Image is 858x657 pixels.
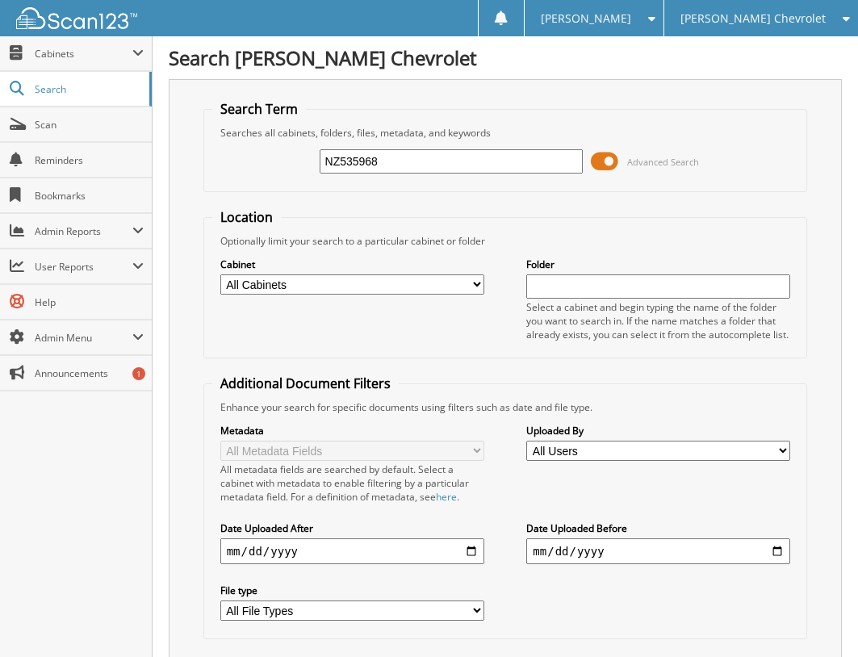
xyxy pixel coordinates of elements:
label: Date Uploaded After [220,521,484,535]
a: here [436,490,457,504]
label: Uploaded By [526,424,790,437]
span: User Reports [35,260,132,274]
div: All metadata fields are searched by default. Select a cabinet with metadata to enable filtering b... [220,462,484,504]
span: Announcements [35,366,144,380]
label: Date Uploaded Before [526,521,790,535]
label: Folder [526,257,790,271]
h1: Search [PERSON_NAME] Chevrolet [169,44,842,71]
span: Help [35,295,144,309]
span: [PERSON_NAME] [541,14,631,23]
legend: Additional Document Filters [212,375,399,392]
div: Enhance your search for specific documents using filters such as date and file type. [212,400,799,414]
span: Bookmarks [35,189,144,203]
span: Cabinets [35,47,132,61]
input: end [526,538,790,564]
div: Optionally limit your search to a particular cabinet or folder [212,234,799,248]
img: scan123-logo-white.svg [16,7,137,29]
legend: Location [212,208,281,226]
label: Cabinet [220,257,484,271]
div: Searches all cabinets, folders, files, metadata, and keywords [212,126,799,140]
span: [PERSON_NAME] Chevrolet [680,14,826,23]
label: Metadata [220,424,484,437]
span: Admin Reports [35,224,132,238]
span: Search [35,82,141,96]
legend: Search Term [212,100,306,118]
input: start [220,538,484,564]
div: Select a cabinet and begin typing the name of the folder you want to search in. If the name match... [526,300,790,341]
span: Scan [35,118,144,132]
span: Reminders [35,153,144,167]
label: File type [220,584,484,597]
div: 1 [132,367,145,380]
span: Advanced Search [627,156,699,168]
span: Admin Menu [35,331,132,345]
